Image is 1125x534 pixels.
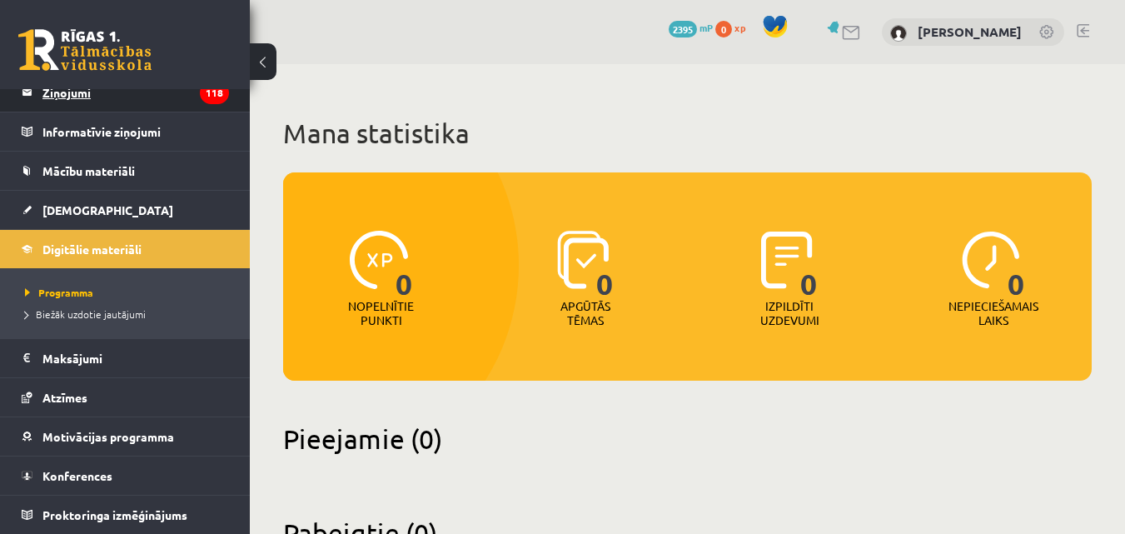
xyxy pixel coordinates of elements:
[22,496,229,534] a: Proktoringa izmēģinājums
[42,507,187,522] span: Proktoringa izmēģinājums
[42,73,229,112] legend: Ziņojumi
[22,230,229,268] a: Digitālie materiāli
[22,73,229,112] a: Ziņojumi118
[699,21,713,34] span: mP
[283,422,1092,455] h2: Pieejamie (0)
[25,307,233,322] a: Biežāk uzdotie jautājumi
[669,21,697,37] span: 2395
[22,378,229,417] a: Atzīmes
[890,25,907,42] img: Anna Bukovska
[22,417,229,456] a: Motivācijas programma
[1008,231,1025,299] span: 0
[948,299,1038,327] p: Nepieciešamais laiks
[918,23,1022,40] a: [PERSON_NAME]
[25,307,146,321] span: Biežāk uzdotie jautājumi
[396,231,413,299] span: 0
[348,299,414,327] p: Nopelnītie punkti
[25,285,233,300] a: Programma
[22,339,229,377] a: Maksājumi
[757,299,822,327] p: Izpildīti uzdevumi
[42,112,229,151] legend: Informatīvie ziņojumi
[715,21,754,34] a: 0 xp
[22,191,229,229] a: [DEMOGRAPHIC_DATA]
[42,202,173,217] span: [DEMOGRAPHIC_DATA]
[42,429,174,444] span: Motivācijas programma
[669,21,713,34] a: 2395 mP
[22,152,229,190] a: Mācību materiāli
[962,231,1020,289] img: icon-clock-7be60019b62300814b6bd22b8e044499b485619524d84068768e800edab66f18.svg
[42,390,87,405] span: Atzīmes
[42,339,229,377] legend: Maksājumi
[557,231,610,289] img: icon-learned-topics-4a711ccc23c960034f471b6e78daf4a3bad4a20eaf4de84257b87e66633f6470.svg
[283,117,1092,150] h1: Mana statistika
[761,231,813,289] img: icon-completed-tasks-ad58ae20a441b2904462921112bc710f1caf180af7a3daa7317a5a94f2d26646.svg
[734,21,745,34] span: xp
[22,457,229,495] a: Konferences
[42,242,142,257] span: Digitālie materiāli
[22,112,229,151] a: Informatīvie ziņojumi
[42,163,135,178] span: Mācību materiāli
[596,231,614,299] span: 0
[42,468,112,483] span: Konferences
[200,82,229,104] i: 118
[715,21,732,37] span: 0
[800,231,818,299] span: 0
[18,29,152,71] a: Rīgas 1. Tālmācības vidusskola
[25,286,93,299] span: Programma
[350,231,408,289] img: icon-xp-0682a9bc20223a9ccc6f5883a126b849a74cddfe5390d2b41b4391c66f2066e7.svg
[553,299,618,327] p: Apgūtās tēmas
